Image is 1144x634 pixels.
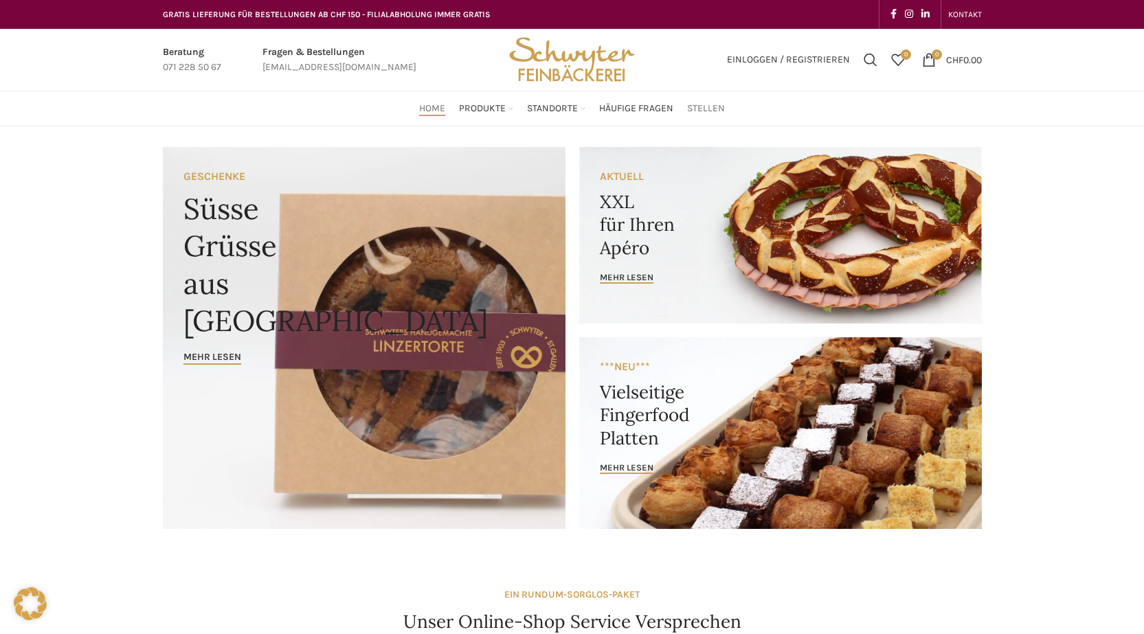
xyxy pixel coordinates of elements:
[163,45,221,76] a: Infobox link
[599,95,673,122] a: Häufige Fragen
[163,147,565,529] a: Banner link
[857,46,884,73] a: Suchen
[901,5,917,24] a: Instagram social link
[504,29,639,91] img: Bäckerei Schwyter
[459,102,506,115] span: Produkte
[917,5,934,24] a: Linkedin social link
[884,46,912,73] a: 0
[946,54,982,65] bdi: 0.00
[527,102,578,115] span: Standorte
[915,46,989,73] a: 0 CHF0.00
[932,49,942,60] span: 0
[579,147,982,324] a: Banner link
[687,95,725,122] a: Stellen
[403,609,741,634] h4: Unser Online-Shop Service Versprechen
[504,589,640,600] strong: EIN RUNDUM-SORGLOS-PAKET
[886,5,901,24] a: Facebook social link
[156,95,989,122] div: Main navigation
[901,49,911,60] span: 0
[262,45,416,76] a: Infobox link
[527,95,585,122] a: Standorte
[459,95,513,122] a: Produkte
[884,46,912,73] div: Meine Wunschliste
[599,102,673,115] span: Häufige Fragen
[419,95,445,122] a: Home
[687,102,725,115] span: Stellen
[720,46,857,73] a: Einloggen / Registrieren
[579,337,982,529] a: Banner link
[946,54,963,65] span: CHF
[727,55,850,65] span: Einloggen / Registrieren
[419,102,445,115] span: Home
[948,1,982,28] a: KONTAKT
[948,10,982,19] span: KONTAKT
[504,53,639,65] a: Site logo
[941,1,989,28] div: Secondary navigation
[163,10,491,19] span: GRATIS LIEFERUNG FÜR BESTELLUNGEN AB CHF 150 - FILIALABHOLUNG IMMER GRATIS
